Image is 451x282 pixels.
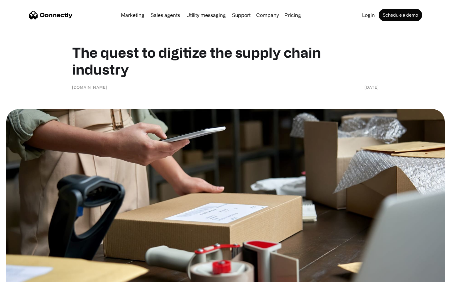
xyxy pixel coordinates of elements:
[13,271,38,280] ul: Language list
[148,13,183,18] a: Sales agents
[72,84,107,90] div: [DOMAIN_NAME]
[6,271,38,280] aside: Language selected: English
[184,13,228,18] a: Utility messaging
[379,9,422,21] a: Schedule a demo
[72,44,379,78] h1: The quest to digitize the supply chain industry
[360,13,377,18] a: Login
[230,13,253,18] a: Support
[365,84,379,90] div: [DATE]
[282,13,303,18] a: Pricing
[118,13,147,18] a: Marketing
[256,11,279,19] div: Company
